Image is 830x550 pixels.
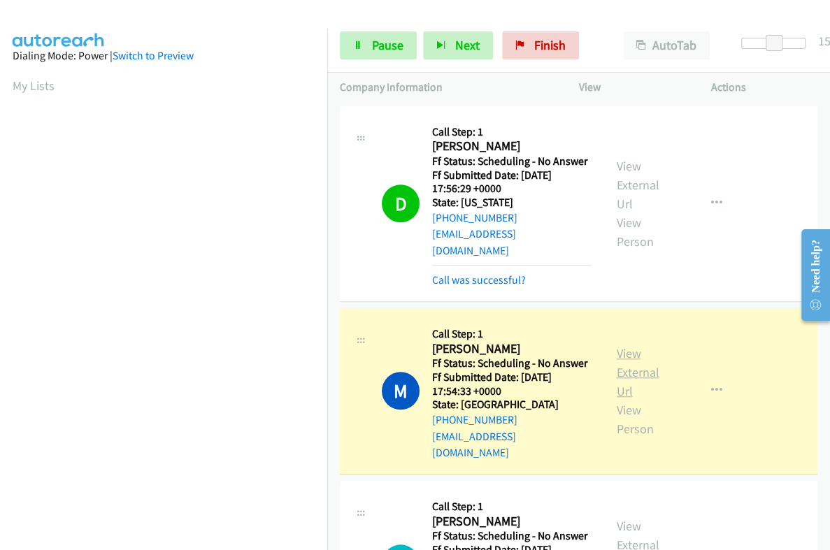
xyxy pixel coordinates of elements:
p: Company Information [340,79,554,96]
span: Next [455,37,480,53]
h5: Ff Submitted Date: [DATE] 17:56:29 +0000 [432,168,592,196]
h5: Ff Status: Scheduling - No Answer [432,529,592,543]
h5: Call Step: 1 [432,327,592,341]
h1: D [382,184,420,222]
h5: Ff Status: Scheduling - No Answer [432,356,592,370]
a: Finish [502,31,579,59]
a: [PHONE_NUMBER] [432,413,517,426]
a: [EMAIL_ADDRESS][DOMAIN_NAME] [432,227,516,257]
a: Pause [340,31,417,59]
h1: M [382,372,420,410]
h2: [PERSON_NAME] [432,341,585,357]
p: View [579,79,686,96]
div: Dialing Mode: Power | [13,48,315,64]
a: View External Url [617,158,659,212]
span: Pause [372,37,403,53]
p: Actions [710,79,817,96]
h2: [PERSON_NAME] [432,514,585,530]
h5: Ff Status: Scheduling - No Answer [432,154,592,168]
span: Finish [534,37,566,53]
a: [EMAIL_ADDRESS][DOMAIN_NAME] [432,430,516,460]
h5: State: [GEOGRAPHIC_DATA] [432,398,592,412]
h2: [PERSON_NAME] [432,138,585,154]
a: Switch to Preview [113,49,194,62]
a: My Lists [13,78,55,94]
a: Call was successful? [432,273,526,287]
h5: State: [US_STATE] [432,196,592,210]
a: View External Url [617,345,659,399]
iframe: Resource Center [789,219,830,331]
a: View Person [617,402,654,437]
button: Next [423,31,493,59]
a: View Person [617,215,654,249]
button: AutoTab [623,31,710,59]
h5: Call Step: 1 [432,125,592,139]
h5: Ff Submitted Date: [DATE] 17:54:33 +0000 [432,370,592,398]
a: [PHONE_NUMBER] [432,211,517,224]
h5: Call Step: 1 [432,500,592,514]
